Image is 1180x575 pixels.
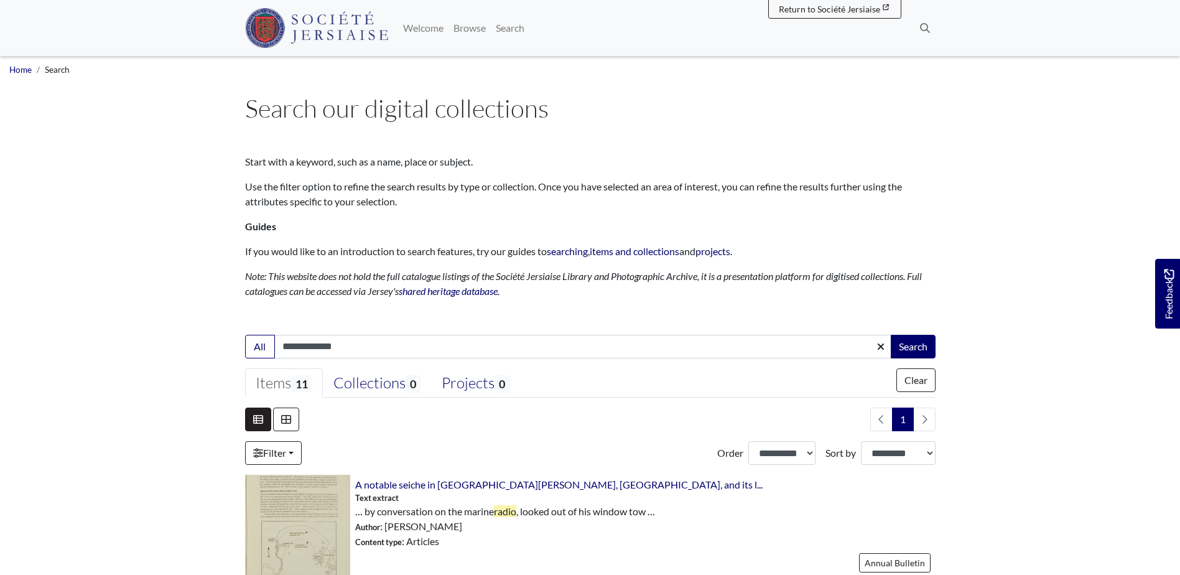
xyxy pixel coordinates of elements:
[355,479,763,490] a: A notable seiche in [GEOGRAPHIC_DATA][PERSON_NAME], [GEOGRAPHIC_DATA], and its l...
[355,534,439,549] span: : Articles
[779,4,880,14] span: Return to Société Jersiaise
[491,16,529,40] a: Search
[865,408,936,431] nav: pagination
[245,244,936,259] p: If you would like to an introduction to search features, try our guides to , and .
[245,8,389,48] img: Société Jersiaise
[406,375,420,392] span: 0
[245,335,275,358] button: All
[245,441,302,465] a: Filter
[448,16,491,40] a: Browse
[896,368,936,392] button: Clear
[859,553,931,573] a: Annual Bulletin
[9,65,32,75] a: Home
[245,93,936,123] h1: Search our digital collections
[547,245,588,257] a: searching
[245,270,922,297] em: Note: This website does not hold the full catalogue listings of the Société Jersiaise Library and...
[590,245,679,257] a: items and collections
[892,408,914,431] span: Goto page 1
[355,537,402,547] span: Content type
[245,5,389,51] a: Société Jersiaise logo
[245,220,276,232] strong: Guides
[355,504,655,519] span: … by conversation on the marine , looked out of his window tow …
[45,65,70,75] span: Search
[1155,259,1180,329] a: Would you like to provide feedback?
[355,519,462,534] span: : [PERSON_NAME]
[398,16,448,40] a: Welcome
[274,335,892,358] input: Enter one or more search terms...
[291,375,312,392] span: 11
[442,374,509,393] div: Projects
[355,522,380,532] span: Author
[494,505,516,517] span: radio
[333,374,420,393] div: Collections
[245,179,936,209] p: Use the filter option to refine the search results by type or collection. Once you have selected ...
[245,154,936,169] p: Start with a keyword, such as a name, place or subject.
[355,492,399,504] span: Text extract
[695,245,730,257] a: projects
[717,446,743,460] label: Order
[870,408,893,431] li: Previous page
[495,375,509,392] span: 0
[891,335,936,358] button: Search
[1161,269,1176,319] span: Feedback
[399,285,498,297] a: shared heritage database
[256,374,312,393] div: Items
[825,446,856,460] label: Sort by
